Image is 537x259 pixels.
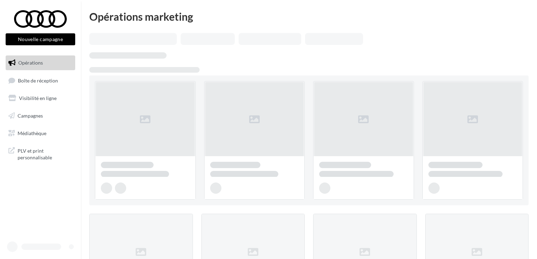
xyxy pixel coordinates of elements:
[4,108,77,123] a: Campagnes
[18,113,43,119] span: Campagnes
[89,11,529,22] div: Opérations marketing
[4,143,77,164] a: PLV et print personnalisable
[19,95,57,101] span: Visibilité en ligne
[6,33,75,45] button: Nouvelle campagne
[4,73,77,88] a: Boîte de réception
[18,77,58,83] span: Boîte de réception
[4,126,77,141] a: Médiathèque
[18,146,72,161] span: PLV et print personnalisable
[18,130,46,136] span: Médiathèque
[4,55,77,70] a: Opérations
[18,60,43,66] span: Opérations
[4,91,77,106] a: Visibilité en ligne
